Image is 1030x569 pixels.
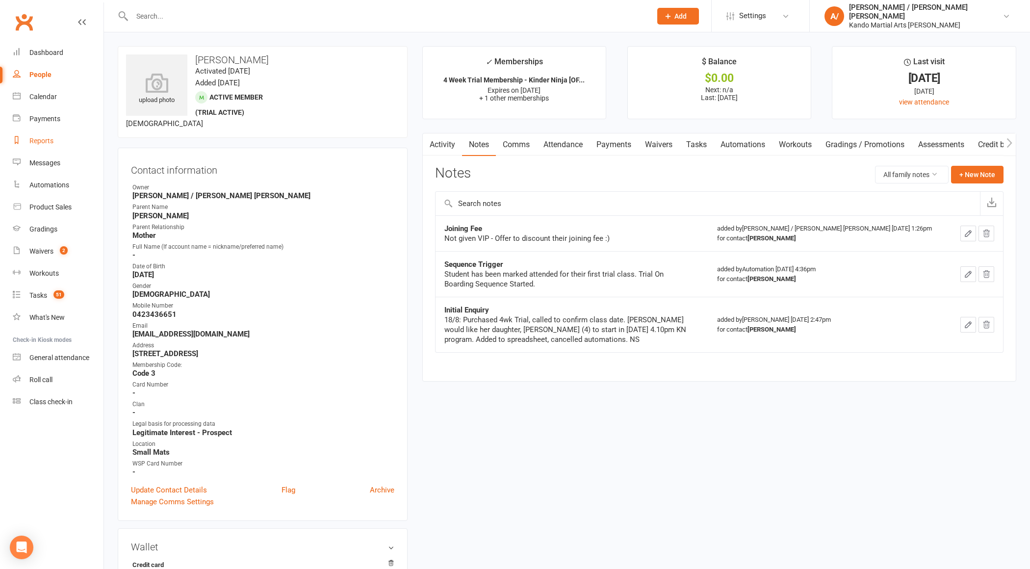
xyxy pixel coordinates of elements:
div: Memberships [486,55,543,74]
div: Tasks [29,291,47,299]
strong: Credit card [132,561,389,569]
strong: - [132,408,394,417]
div: WSP Card Number [132,459,394,468]
a: General attendance kiosk mode [13,347,103,369]
button: All family notes [875,166,949,183]
a: Tasks 51 [13,284,103,307]
span: 2 [60,246,68,255]
a: Reports [13,130,103,152]
h3: Notes [435,166,471,183]
a: Gradings / Promotions [819,133,911,156]
strong: Code 3 [132,369,394,378]
span: Add [674,12,687,20]
div: for contact [717,274,941,284]
a: Gradings [13,218,103,240]
div: Dashboard [29,49,63,56]
div: Payments [29,115,60,123]
a: Attendance [537,133,590,156]
strong: - [132,467,394,476]
div: upload photo [126,73,187,105]
div: Workouts [29,269,59,277]
div: Owner [132,183,394,192]
div: Waivers [29,247,53,255]
i: ✓ [486,57,492,67]
strong: 4 Week Trial Membership - Kinder Ninja [OF... [443,76,585,84]
a: view attendance [899,98,949,106]
input: Search... [129,9,644,23]
a: Manage Comms Settings [131,496,214,508]
strong: [DEMOGRAPHIC_DATA] [132,290,394,299]
div: What's New [29,313,65,321]
a: Comms [496,133,537,156]
div: [DATE] [841,86,1007,97]
div: added by [PERSON_NAME] [DATE] 2:47pm [717,315,941,335]
a: People [13,64,103,86]
strong: Small Mats [132,448,394,457]
div: Student has been marked attended for their first trial class. Trial On Boarding Sequence Started. [444,269,690,289]
p: Next: n/a Last: [DATE] [637,86,802,102]
a: Tasks [679,133,714,156]
strong: [DATE] [132,270,394,279]
h3: [PERSON_NAME] [126,54,399,65]
div: [DATE] [841,73,1007,83]
time: Added [DATE] [195,78,240,87]
span: Settings [739,5,766,27]
a: Messages [13,152,103,174]
div: Gender [132,282,394,291]
a: Automations [714,133,772,156]
a: Automations [13,174,103,196]
a: Clubworx [12,10,36,34]
strong: Legitimate Interest - Prospect [132,428,394,437]
a: Payments [13,108,103,130]
span: [DEMOGRAPHIC_DATA] [126,119,203,128]
strong: Sequence Trigger [444,260,503,269]
a: What's New [13,307,103,329]
div: 18/8: Purchased 4wk Trial, called to confirm class date. [PERSON_NAME] would like her daughter, [... [444,315,690,344]
div: Location [132,440,394,449]
input: Search notes [436,192,980,215]
a: Waivers [638,133,679,156]
div: Membership Code: [132,361,394,370]
div: $ Balance [702,55,737,73]
div: Reports [29,137,53,145]
strong: 0423436651 [132,310,394,319]
a: Payments [590,133,638,156]
div: Open Intercom Messenger [10,536,33,559]
a: Waivers 2 [13,240,103,262]
a: Workouts [772,133,819,156]
span: 51 [53,290,64,299]
a: Notes [462,133,496,156]
strong: - [132,251,394,259]
a: Update Contact Details [131,484,207,496]
div: Parent Name [132,203,394,212]
div: Not given VIP - Offer to discount their joining fee :) [444,233,690,243]
div: Kando Martial Arts [PERSON_NAME] [849,21,1003,29]
div: Clan [132,400,394,409]
a: Assessments [911,133,971,156]
h3: Contact information [131,161,394,176]
a: Dashboard [13,42,103,64]
button: Add [657,8,699,25]
div: Email [132,321,394,331]
div: for contact [717,233,941,243]
button: + New Note [951,166,1004,183]
a: Archive [370,484,394,496]
a: Product Sales [13,196,103,218]
div: $0.00 [637,73,802,83]
div: General attendance [29,354,89,362]
div: Full Name (If account name = nickname/preferred name) [132,242,394,252]
div: Card Number [132,380,394,389]
strong: [PERSON_NAME] [132,211,394,220]
div: Address [132,341,394,350]
div: added by [PERSON_NAME] / [PERSON_NAME] [PERSON_NAME] [DATE] 1:26pm [717,224,941,243]
a: Activity [423,133,462,156]
span: Active member (trial active) [195,93,263,116]
h3: Wallet [131,542,394,552]
strong: Mother [132,231,394,240]
a: Calendar [13,86,103,108]
div: Legal basis for processing data [132,419,394,429]
div: Automations [29,181,69,189]
strong: Initial Enquiry [444,306,489,314]
a: Roll call [13,369,103,391]
div: Calendar [29,93,57,101]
